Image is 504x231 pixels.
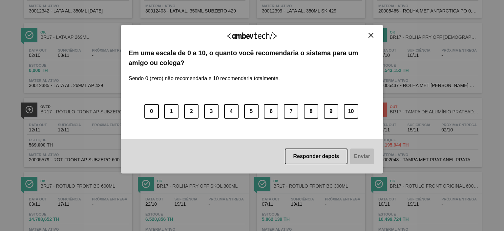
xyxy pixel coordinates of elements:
[367,33,375,38] button: Close
[284,104,298,119] button: 7
[164,104,178,119] button: 1
[264,104,278,119] button: 6
[184,104,199,119] button: 2
[244,104,259,119] button: 5
[129,48,375,68] label: Em uma escala de 0 a 10, o quanto você recomendaria o sistema para um amigo ou colega?
[344,104,358,119] button: 10
[368,33,373,38] img: Close
[304,104,318,119] button: 8
[227,32,277,40] img: Logo Ambevtech
[204,104,219,119] button: 3
[285,149,348,164] button: Responder depois
[324,104,338,119] button: 9
[224,104,239,119] button: 4
[129,68,280,81] label: Sendo 0 (zero) não recomendaria e 10 recomendaria totalmente.
[144,104,159,119] button: 0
